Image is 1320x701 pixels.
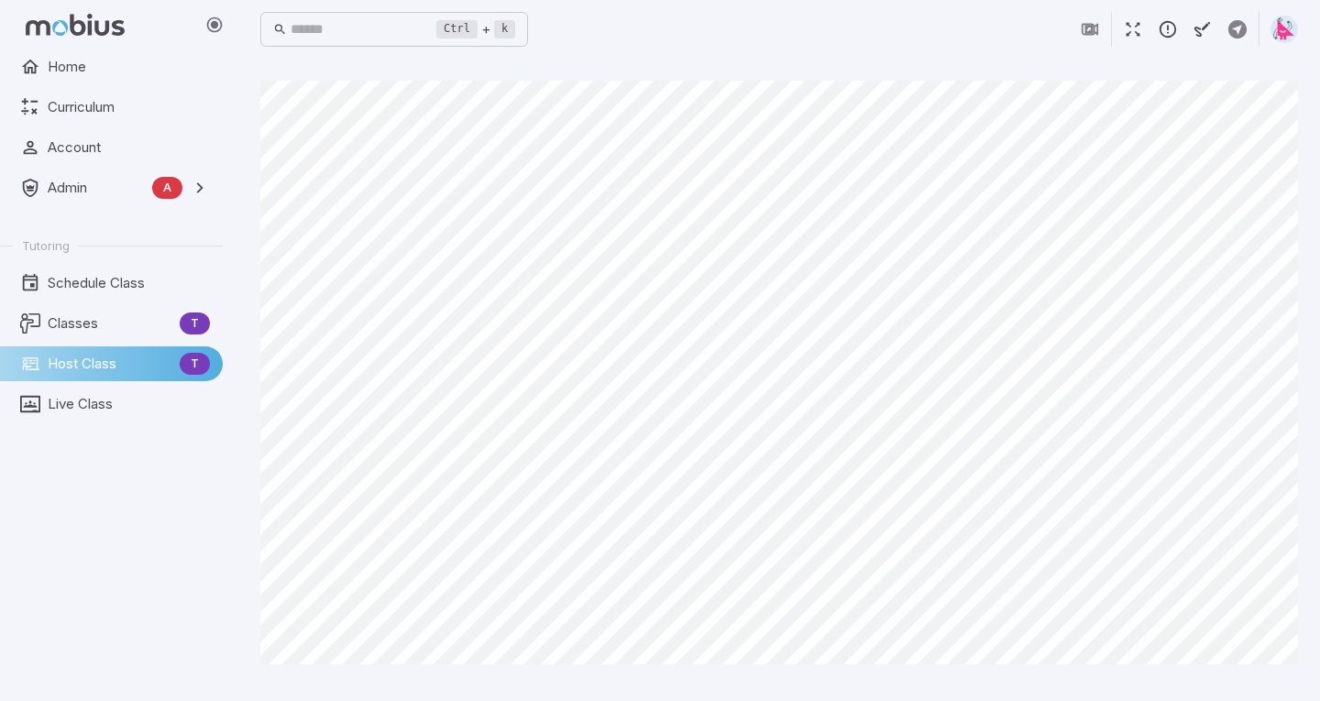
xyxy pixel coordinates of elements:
[1220,12,1255,47] button: Create Activity
[1270,16,1298,43] img: right-triangle.svg
[180,355,210,373] span: T
[22,237,70,254] span: Tutoring
[48,97,210,117] span: Curriculum
[48,394,210,414] span: Live Class
[48,137,210,158] span: Account
[1116,12,1150,47] button: Fullscreen Game
[48,178,145,198] span: Admin
[1150,12,1185,47] button: Report an Issue
[152,179,182,197] span: A
[48,57,210,77] span: Home
[1072,12,1107,47] button: Join in Zoom Client
[48,273,210,293] span: Schedule Class
[436,18,515,40] div: +
[180,314,210,333] span: T
[48,354,172,374] span: Host Class
[436,20,478,38] kbd: Ctrl
[48,313,172,334] span: Classes
[494,20,515,38] kbd: k
[1185,12,1220,47] button: Start Drawing on Questions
